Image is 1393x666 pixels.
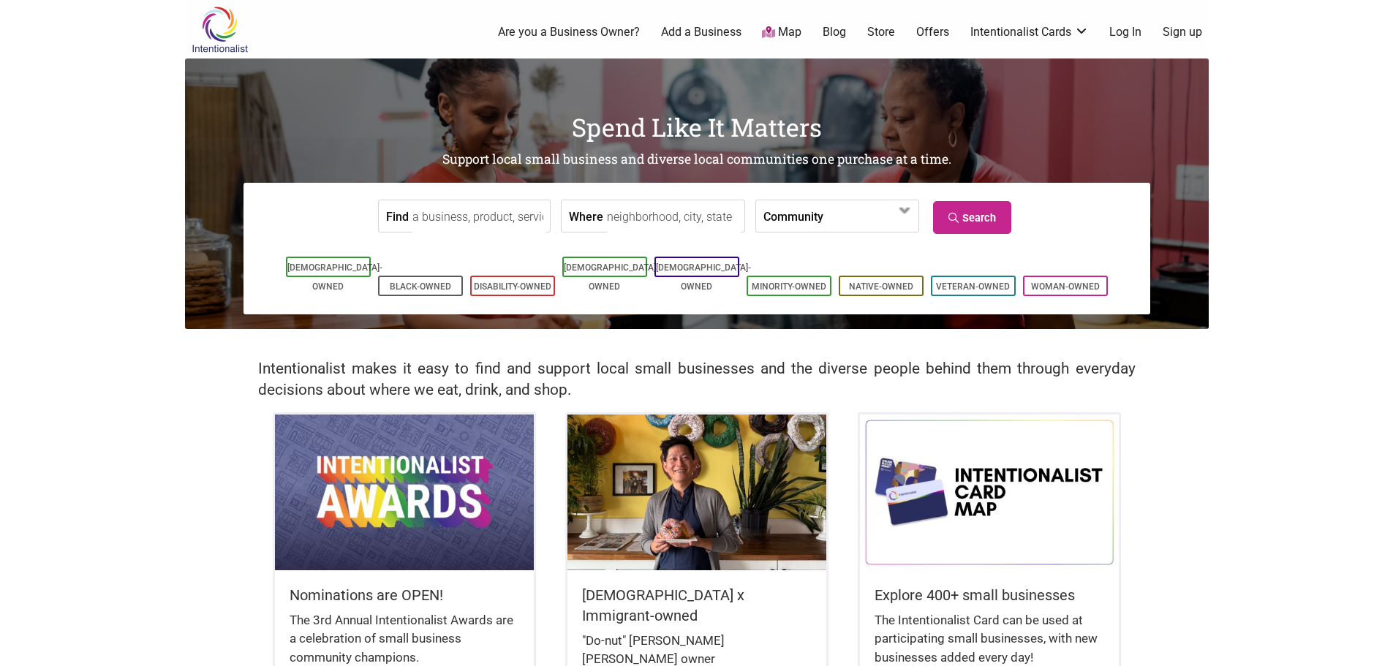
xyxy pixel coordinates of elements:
[762,24,801,41] a: Map
[607,200,741,233] input: neighborhood, city, state
[933,201,1011,234] a: Search
[498,24,640,40] a: Are you a Business Owner?
[390,281,451,292] a: Black-Owned
[412,200,546,233] input: a business, product, service
[936,281,1010,292] a: Veteran-Owned
[582,585,812,626] h5: [DEMOGRAPHIC_DATA] x Immigrant-owned
[763,200,823,232] label: Community
[185,110,1209,145] h1: Spend Like It Matters
[1031,281,1100,292] a: Woman-Owned
[661,24,741,40] a: Add a Business
[656,262,751,292] a: [DEMOGRAPHIC_DATA]-Owned
[916,24,949,40] a: Offers
[823,24,846,40] a: Blog
[860,415,1119,569] img: Intentionalist Card Map
[849,281,913,292] a: Native-Owned
[567,415,826,569] img: King Donuts - Hong Chhuor
[867,24,895,40] a: Store
[287,262,382,292] a: [DEMOGRAPHIC_DATA]-Owned
[474,281,551,292] a: Disability-Owned
[258,358,1136,401] h2: Intentionalist makes it easy to find and support local small businesses and the diverse people be...
[875,585,1104,605] h5: Explore 400+ small businesses
[185,6,254,53] img: Intentionalist
[290,585,519,605] h5: Nominations are OPEN!
[569,200,603,232] label: Where
[564,262,659,292] a: [DEMOGRAPHIC_DATA]-Owned
[275,415,534,569] img: Intentionalist Awards
[752,281,826,292] a: Minority-Owned
[1163,24,1202,40] a: Sign up
[185,151,1209,169] h2: Support local small business and diverse local communities one purchase at a time.
[386,200,409,232] label: Find
[970,24,1089,40] a: Intentionalist Cards
[1109,24,1141,40] a: Log In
